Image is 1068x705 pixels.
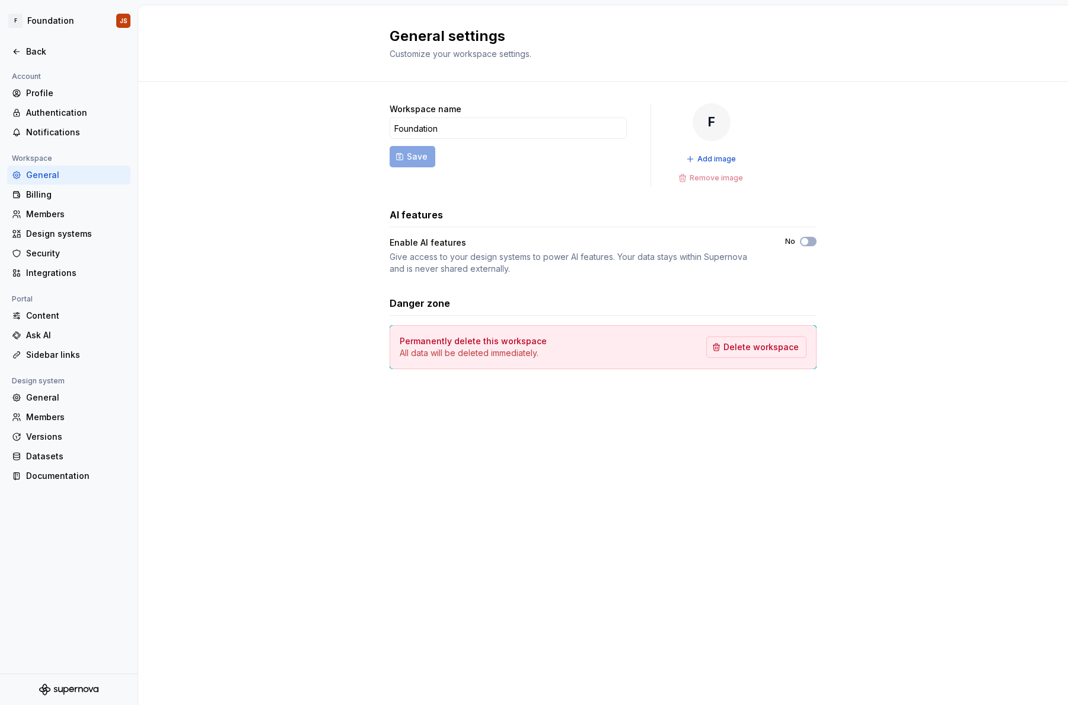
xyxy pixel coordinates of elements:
[390,208,443,222] h3: AI features
[7,374,69,388] div: Design system
[7,388,130,407] a: General
[7,263,130,282] a: Integrations
[26,126,126,138] div: Notifications
[26,189,126,201] div: Billing
[27,15,74,27] div: Foundation
[7,326,130,345] a: Ask AI
[7,466,130,485] a: Documentation
[26,470,126,482] div: Documentation
[26,87,126,99] div: Profile
[39,684,98,696] svg: Supernova Logo
[400,335,547,347] h4: Permanently delete this workspace
[26,431,126,443] div: Versions
[723,341,799,353] span: Delete workspace
[26,107,126,119] div: Authentication
[390,49,531,59] span: Customize your workspace settings.
[26,247,126,259] div: Security
[7,205,130,224] a: Members
[390,237,764,249] div: Enable AI features
[26,46,126,58] div: Back
[26,228,126,240] div: Design systems
[390,251,764,275] div: Give access to your design systems to power AI features. Your data stays within Supernova and is ...
[8,14,23,28] div: F
[7,292,37,306] div: Portal
[26,310,126,322] div: Content
[7,166,130,185] a: General
[7,69,46,84] div: Account
[120,16,127,26] div: JS
[390,27,802,46] h2: General settings
[390,103,461,115] label: Workspace name
[7,244,130,263] a: Security
[7,224,130,243] a: Design systems
[706,336,806,358] button: Delete workspace
[7,123,130,142] a: Notifications
[7,103,130,122] a: Authentication
[2,8,135,34] button: FFoundationJS
[7,447,130,466] a: Datasets
[26,267,126,279] div: Integrations
[7,84,130,103] a: Profile
[7,408,130,427] a: Members
[7,42,130,61] a: Back
[7,151,57,166] div: Workspace
[7,306,130,325] a: Content
[26,392,126,404] div: General
[26,411,126,423] div: Members
[693,103,731,141] div: F
[683,151,741,167] button: Add image
[400,347,547,359] p: All data will be deleted immediately.
[26,169,126,181] div: General
[26,329,126,341] div: Ask AI
[7,345,130,364] a: Sidebar links
[26,208,126,220] div: Members
[785,237,795,246] label: No
[7,427,130,446] a: Versions
[26,450,126,462] div: Datasets
[390,296,450,310] h3: Danger zone
[26,349,126,361] div: Sidebar links
[697,154,736,164] span: Add image
[7,185,130,204] a: Billing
